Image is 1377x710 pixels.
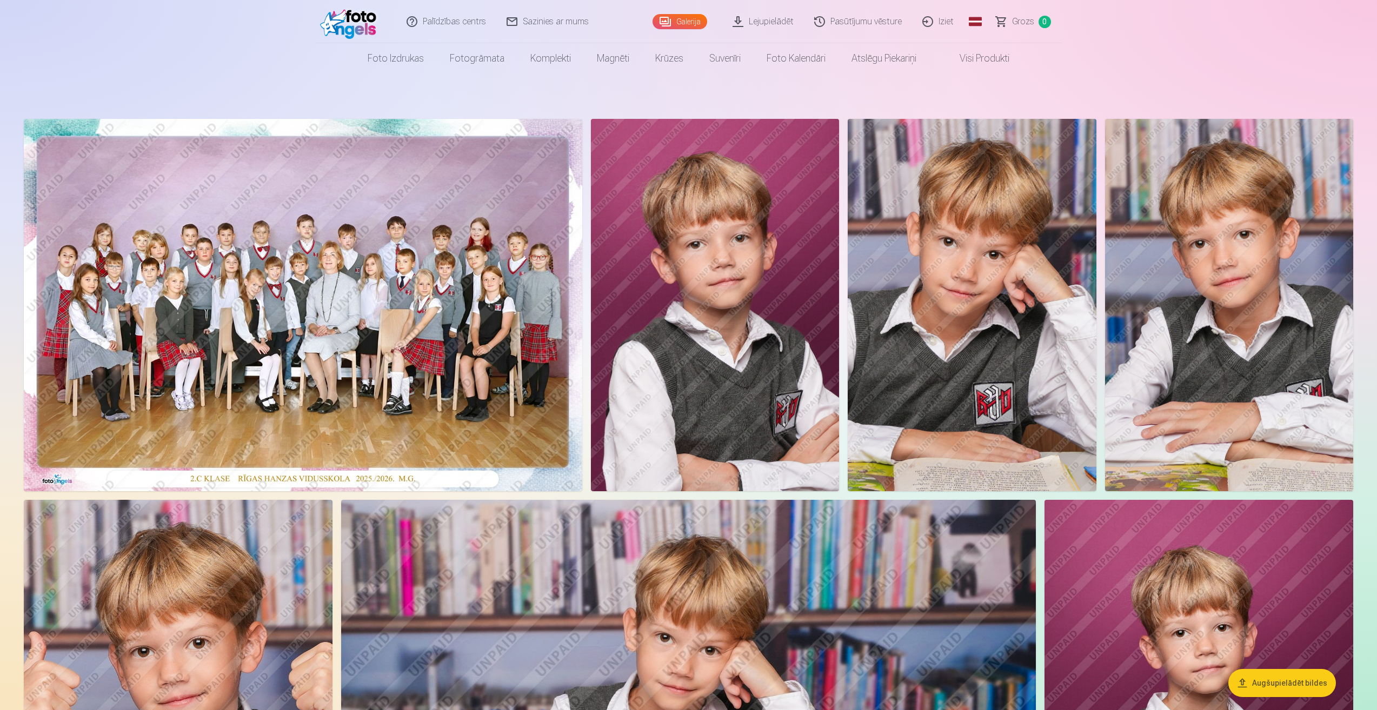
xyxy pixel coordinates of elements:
[1012,15,1034,28] span: Grozs
[355,43,437,73] a: Foto izdrukas
[696,43,754,73] a: Suvenīri
[653,14,707,29] a: Galerija
[320,4,382,39] img: /fa1
[517,43,584,73] a: Komplekti
[839,43,929,73] a: Atslēgu piekariņi
[642,43,696,73] a: Krūzes
[1039,16,1051,28] span: 0
[1228,669,1336,697] button: Augšupielādēt bildes
[929,43,1022,73] a: Visi produkti
[584,43,642,73] a: Magnēti
[437,43,517,73] a: Fotogrāmata
[754,43,839,73] a: Foto kalendāri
